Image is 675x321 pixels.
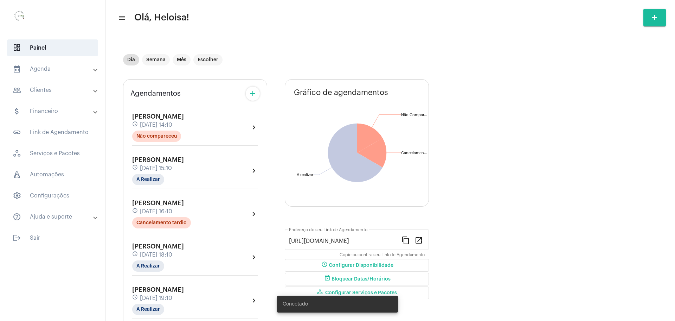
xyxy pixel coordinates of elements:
mat-icon: chevron_right [250,166,258,175]
span: Link de Agendamento [7,124,98,141]
mat-icon: schedule [132,251,139,259]
span: [DATE] 15:10 [140,165,172,171]
mat-icon: open_in_new [414,236,423,244]
text: A realizar [297,173,313,177]
mat-icon: schedule [132,208,139,215]
mat-icon: add [650,13,659,22]
mat-panel-title: Agenda [13,65,94,73]
span: Serviços e Pacotes [7,145,98,162]
span: [PERSON_NAME] [132,287,184,293]
mat-icon: chevron_right [250,296,258,305]
mat-expansion-panel-header: sidenav iconFinanceiro [4,103,105,120]
mat-icon: sidenav icon [13,86,21,94]
mat-chip: Não compareceu [132,131,181,142]
span: sidenav icon [13,170,21,179]
mat-panel-title: Clientes [13,86,94,94]
span: [DATE] 14:10 [140,122,172,128]
mat-icon: schedule [132,294,139,302]
mat-icon: sidenav icon [13,128,21,137]
span: Conectado [283,301,308,308]
span: [PERSON_NAME] [132,200,184,206]
span: Olá, Heloisa! [134,12,189,23]
mat-hint: Copie ou confira seu Link de Agendamento [340,253,425,258]
text: Cancelamen... [401,151,427,155]
span: sidenav icon [13,44,21,52]
input: Link [289,238,396,244]
button: Configurar Serviços e Pacotes [285,287,429,299]
button: Bloquear Datas/Horários [285,273,429,285]
mat-chip: Mês [173,54,191,65]
mat-icon: add [249,89,257,98]
span: Bloquear Datas/Horários [323,277,391,282]
span: [PERSON_NAME] [132,113,184,120]
span: Automações [7,166,98,183]
mat-chip: A Realizar [132,304,164,315]
mat-icon: chevron_right [250,123,258,132]
mat-icon: sidenav icon [13,65,21,73]
span: sidenav icon [13,191,21,200]
span: [DATE] 19:10 [140,295,172,301]
mat-icon: chevron_right [250,210,258,218]
mat-icon: sidenav icon [118,14,125,22]
mat-panel-title: Ajuda e suporte [13,213,94,221]
button: Configurar Disponibilidade [285,259,429,272]
mat-icon: schedule [132,121,139,129]
mat-chip: Semana [142,54,170,65]
mat-expansion-panel-header: sidenav iconAgenda [4,61,105,77]
mat-icon: schedule [320,261,329,270]
text: Não Compar... [401,113,427,117]
span: Sair [7,229,98,246]
span: [PERSON_NAME] [132,243,184,250]
mat-chip: Escolher [193,54,223,65]
mat-chip: Cancelamento tardio [132,217,191,228]
span: Agendamentos [130,90,181,97]
mat-icon: event_busy [323,275,332,283]
span: Configurações [7,187,98,204]
mat-icon: sidenav icon [13,234,21,242]
span: sidenav icon [13,149,21,158]
span: Painel [7,39,98,56]
img: 0d939d3e-dcd2-0964-4adc-7f8e0d1a206f.png [6,4,34,32]
mat-icon: chevron_right [250,253,258,262]
mat-icon: sidenav icon [13,107,21,115]
mat-icon: schedule [132,164,139,172]
mat-expansion-panel-header: sidenav iconClientes [4,82,105,99]
mat-chip: A Realizar [132,260,164,272]
span: [DATE] 18:10 [140,252,172,258]
mat-chip: A Realizar [132,174,164,185]
span: [PERSON_NAME] [132,157,184,163]
mat-icon: sidenav icon [13,213,21,221]
span: Gráfico de agendamentos [294,88,388,97]
mat-chip: Dia [123,54,139,65]
span: Configurar Disponibilidade [320,263,393,268]
mat-panel-title: Financeiro [13,107,94,115]
mat-expansion-panel-header: sidenav iconAjuda e suporte [4,208,105,225]
span: [DATE] 16:10 [140,208,172,215]
mat-icon: content_copy [401,236,410,244]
